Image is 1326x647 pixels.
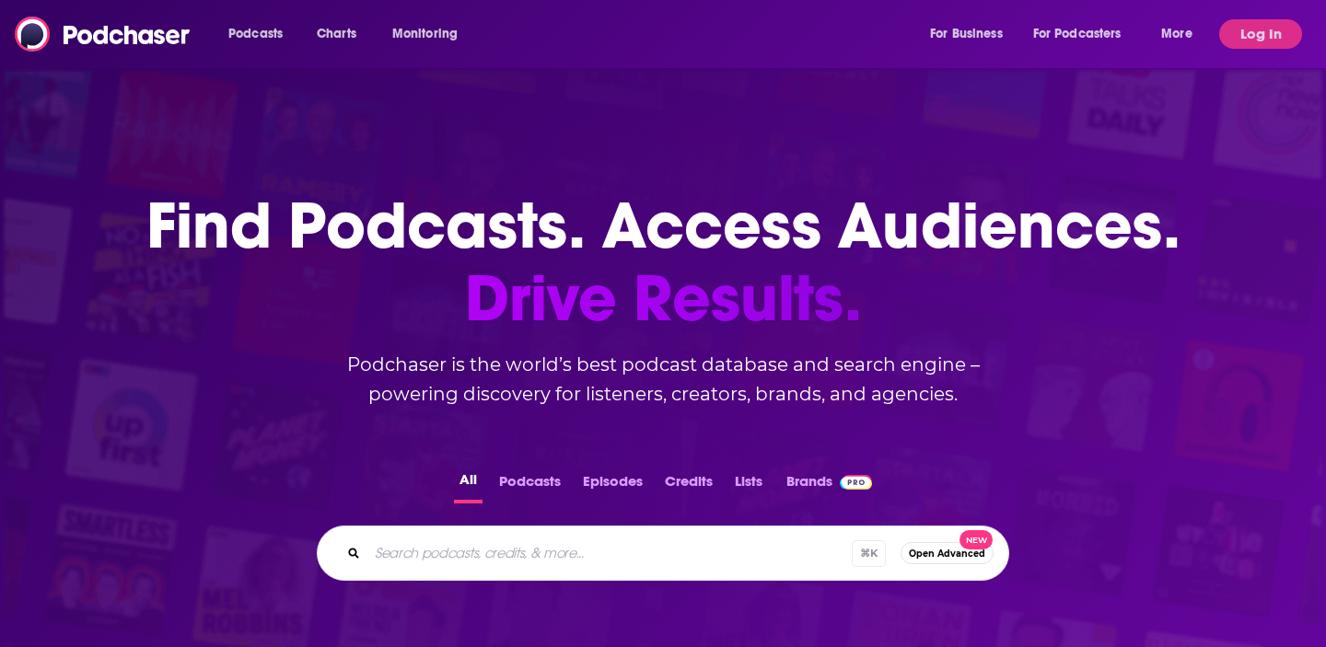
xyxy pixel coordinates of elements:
span: Monitoring [392,21,458,47]
h1: Find Podcasts. Access Audiences. [146,190,1181,335]
img: Podchaser - Follow, Share and Rate Podcasts [15,17,192,52]
a: Charts [305,19,367,49]
span: Drive Results. [146,262,1181,335]
span: More [1161,21,1192,47]
h2: Podchaser is the world’s best podcast database and search engine – powering discovery for listene... [295,350,1031,409]
button: Log In [1219,19,1302,49]
button: Credits [659,468,718,503]
button: open menu [379,19,482,49]
button: Episodes [577,468,648,503]
span: Charts [317,21,356,47]
span: For Business [930,21,1003,47]
button: Podcasts [494,468,566,503]
button: All [454,468,483,503]
span: ⌘ K [852,540,886,567]
button: open menu [1148,19,1215,49]
span: Podcasts [228,21,283,47]
input: Search podcasts, credits, & more... [367,538,852,568]
span: For Podcasters [1033,21,1122,47]
div: Search podcasts, credits, & more... [317,526,1009,581]
img: Podchaser Pro [840,475,872,490]
button: open menu [917,19,1026,49]
span: Open Advanced [909,549,985,559]
button: Lists [729,468,768,503]
button: open menu [215,19,307,49]
button: Open AdvancedNew [901,542,994,564]
a: BrandsPodchaser Pro [786,468,872,503]
span: New [960,530,993,549]
button: open menu [1021,19,1148,49]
